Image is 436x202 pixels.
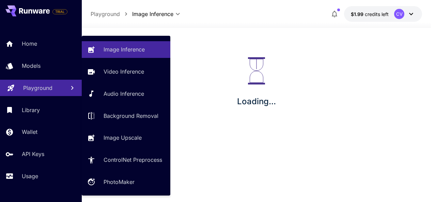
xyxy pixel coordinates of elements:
[22,40,37,48] p: Home
[351,11,365,17] span: $1.99
[104,178,135,186] p: PhotoMaker
[82,152,170,168] a: ControlNet Preprocess
[22,150,44,158] p: API Keys
[53,9,67,14] span: TRIAL
[52,7,67,16] span: Add your payment card to enable full platform functionality.
[344,6,422,22] button: $1.9936
[82,63,170,80] a: Video Inference
[82,107,170,124] a: Background Removal
[22,128,37,136] p: Wallet
[22,62,41,70] p: Models
[104,90,144,98] p: Audio Inference
[82,174,170,190] a: PhotoMaker
[82,41,170,58] a: Image Inference
[82,86,170,102] a: Audio Inference
[104,112,158,120] p: Background Removal
[394,9,404,19] div: CV
[104,67,144,76] p: Video Inference
[351,11,389,18] div: $1.9936
[237,95,276,108] p: Loading...
[82,129,170,146] a: Image Upscale
[22,172,38,180] p: Usage
[91,10,120,18] p: Playground
[104,45,145,53] p: Image Inference
[91,10,132,18] nav: breadcrumb
[365,11,389,17] span: credits left
[22,106,40,114] p: Library
[132,10,173,18] span: Image Inference
[23,84,52,92] p: Playground
[104,156,162,164] p: ControlNet Preprocess
[104,134,142,142] p: Image Upscale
